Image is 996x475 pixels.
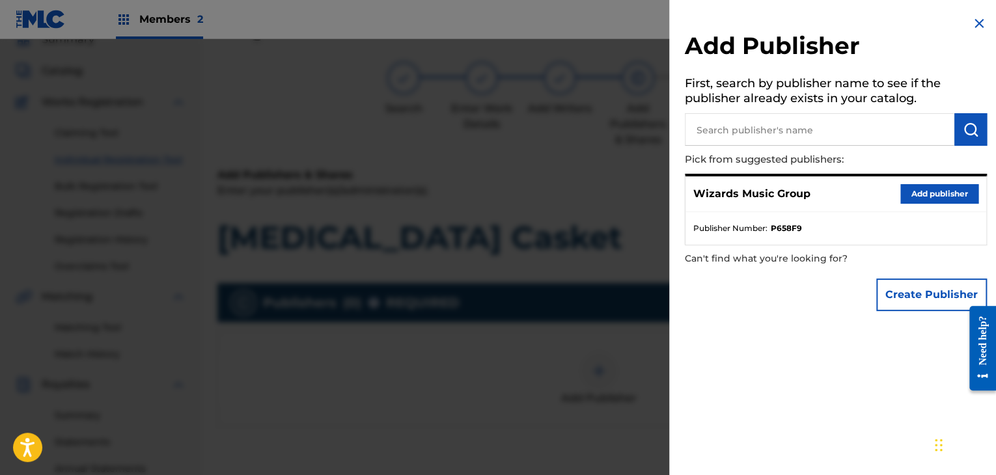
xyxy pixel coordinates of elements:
p: Can't find what you're looking for? [685,245,913,272]
strong: P658F9 [771,223,802,234]
span: Publisher Number : [693,223,768,234]
h5: First, search by publisher name to see if the publisher already exists in your catalog. [685,72,987,113]
button: Create Publisher [876,278,987,311]
span: Members [139,12,203,27]
iframe: Chat Widget [931,413,996,475]
button: Add publisher [900,184,978,204]
img: Search Works [963,122,978,137]
div: Drag [935,426,943,465]
img: Top Rightsholders [116,12,131,27]
span: 2 [197,13,203,25]
p: Wizards Music Group [693,186,810,202]
p: Pick from suggested publishers: [685,146,913,174]
img: MLC Logo [16,10,66,29]
h2: Add Publisher [685,31,987,64]
input: Search publisher's name [685,113,954,146]
iframe: Resource Center [960,296,996,401]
